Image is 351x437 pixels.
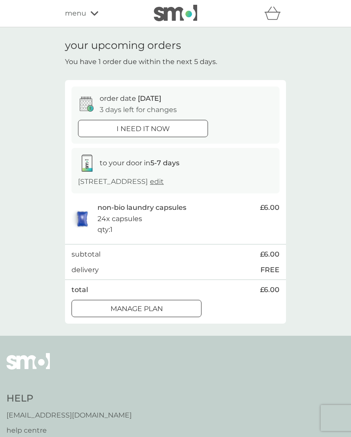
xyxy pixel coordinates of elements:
p: You have 1 order due within the next 5 days. [65,56,217,67]
span: menu [65,8,86,19]
p: total [71,284,88,296]
h4: Help [6,392,132,405]
p: [STREET_ADDRESS] [78,176,164,187]
a: help centre [6,425,132,436]
strong: 5-7 days [150,159,179,167]
h1: your upcoming orders [65,39,181,52]
p: 24x capsules [97,213,142,225]
div: basket [264,5,286,22]
button: Manage plan [71,300,201,317]
p: qty : 1 [97,224,113,235]
button: i need it now [78,120,208,137]
p: Manage plan [110,303,163,315]
p: delivery [71,264,99,276]
img: smol [154,5,197,21]
p: i need it now [117,123,170,135]
span: to your door in [100,159,179,167]
img: smol [6,353,50,382]
p: 3 days left for changes [100,104,177,116]
p: non-bio laundry capsules [97,202,186,213]
p: subtotal [71,249,101,260]
p: FREE [260,264,279,276]
span: £6.00 [260,284,279,296]
a: edit [150,177,164,186]
span: [DATE] [138,94,161,103]
p: order date [100,93,161,104]
a: [EMAIL_ADDRESS][DOMAIN_NAME] [6,410,132,421]
span: £6.00 [260,249,279,260]
span: £6.00 [260,202,279,213]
